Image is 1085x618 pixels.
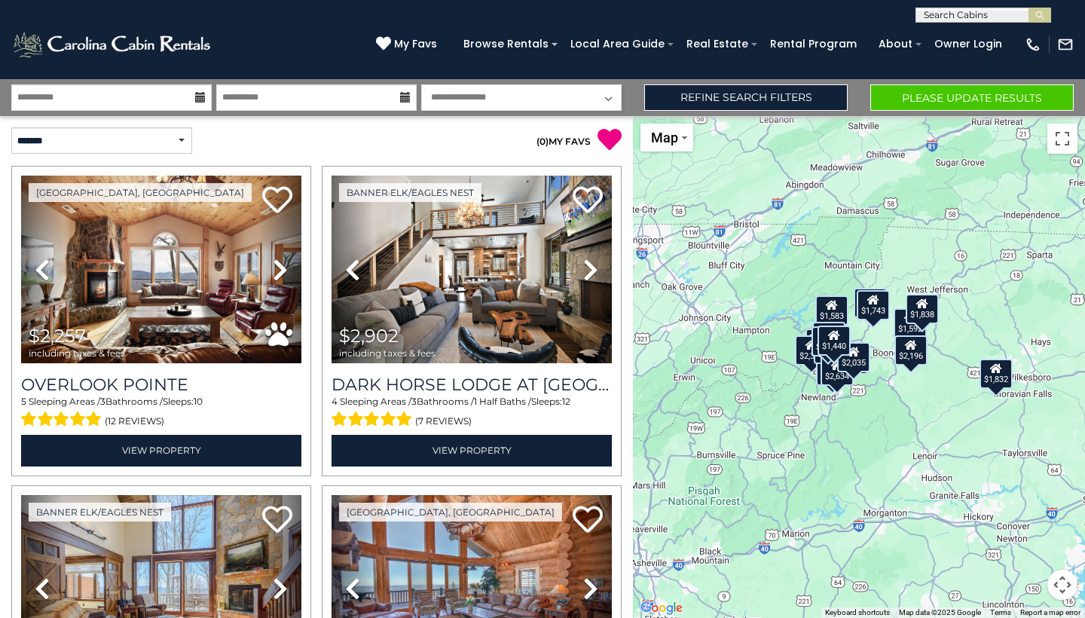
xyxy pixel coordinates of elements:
[456,32,556,56] a: Browse Rentals
[1057,36,1074,53] img: mail-regular-white.png
[474,396,531,407] span: 1 Half Baths /
[637,598,686,618] img: Google
[906,294,939,324] div: $1,838
[394,36,437,52] span: My Favs
[837,342,870,372] div: $2,035
[21,396,26,407] span: 5
[894,335,928,366] div: $2,196
[562,396,570,407] span: 12
[539,136,546,147] span: 0
[332,435,612,466] a: View Property
[1025,36,1041,53] img: phone-regular-white.png
[573,185,603,217] a: Add to favorites
[637,598,686,618] a: Open this area in Google Maps (opens a new window)
[825,607,890,618] button: Keyboard shortcuts
[332,375,612,395] h3: Dark Horse Lodge at Eagles Nest
[811,326,845,356] div: $2,205
[640,124,693,151] button: Change map style
[332,396,338,407] span: 4
[894,308,927,338] div: $1,592
[411,396,417,407] span: 3
[262,185,292,217] a: Add to favorites
[339,325,399,347] span: $2,902
[870,84,1074,111] button: Please Update Results
[573,504,603,537] a: Add to favorites
[651,130,678,145] span: Map
[194,396,203,407] span: 10
[679,32,756,56] a: Real Estate
[21,176,301,363] img: thumbnail_163477009.jpeg
[262,504,292,537] a: Add to favorites
[1047,570,1077,600] button: Map camera controls
[21,375,301,395] a: Overlook Pointe
[29,348,125,358] span: including taxes & fees
[563,32,672,56] a: Local Area Guide
[536,136,591,147] a: (0)MY FAVS
[29,503,171,522] a: Banner Elk/Eagles Nest
[816,356,849,386] div: $2,329
[980,359,1013,389] div: $1,832
[899,608,981,616] span: Map data ©2025 Google
[11,29,215,60] img: White-1-2.png
[536,136,549,147] span: ( )
[990,608,1011,616] a: Terms (opens in new tab)
[812,322,845,352] div: $2,456
[376,36,441,53] a: My Favs
[763,32,864,56] a: Rental Program
[339,183,481,202] a: Banner Elk/Eagles Nest
[815,295,848,326] div: $1,583
[332,395,612,431] div: Sleeping Areas / Bathrooms / Sleeps:
[854,288,887,318] div: $1,616
[644,84,848,111] a: Refine Search Filters
[339,348,436,358] span: including taxes & fees
[795,335,828,366] div: $2,351
[21,395,301,431] div: Sleeping Areas / Bathrooms / Sleeps:
[29,183,252,202] a: [GEOGRAPHIC_DATA], [GEOGRAPHIC_DATA]
[927,32,1010,56] a: Owner Login
[100,396,105,407] span: 3
[1047,124,1077,154] button: Toggle fullscreen view
[105,411,164,431] span: (12 reviews)
[339,503,562,522] a: [GEOGRAPHIC_DATA], [GEOGRAPHIC_DATA]
[871,32,920,56] a: About
[29,325,86,347] span: $2,257
[21,435,301,466] a: View Property
[415,411,472,431] span: (7 reviews)
[1020,608,1080,616] a: Report a map error
[332,375,612,395] a: Dark Horse Lodge at [GEOGRAPHIC_DATA]
[821,356,854,386] div: $2,634
[818,326,851,356] div: $1,440
[332,176,612,363] img: thumbnail_164375639.jpeg
[857,290,890,320] div: $1,743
